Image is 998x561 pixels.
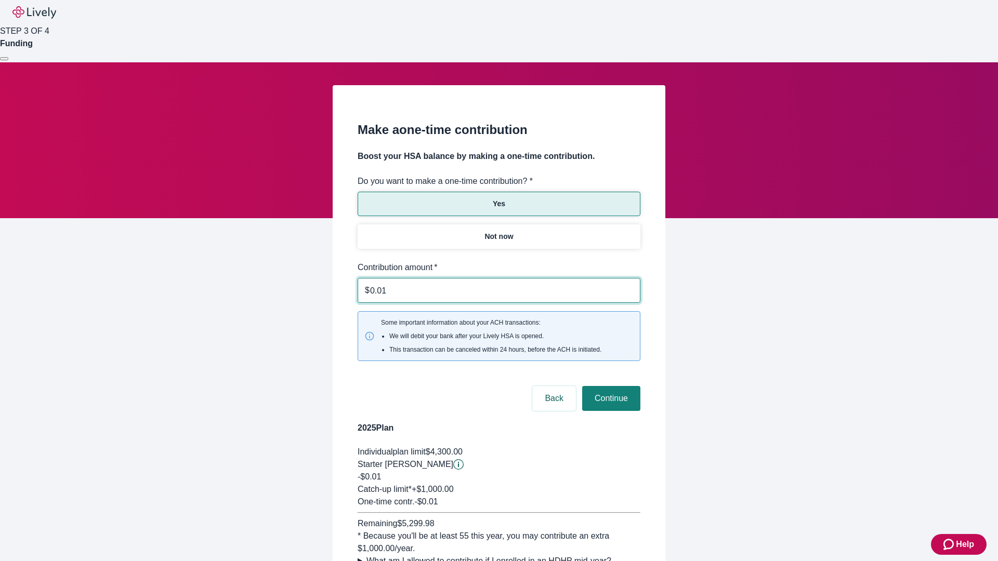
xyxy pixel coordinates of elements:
[358,224,640,249] button: Not now
[12,6,56,19] img: Lively
[370,280,640,301] input: $0.00
[358,150,640,163] h4: Boost your HSA balance by making a one-time contribution.
[358,530,640,555] div: * Because you'll be at least 55 this year, you may contribute an extra $1,000.00 /year.
[381,318,601,354] span: Some important information about your ACH transactions:
[358,175,533,188] label: Do you want to make a one-time contribution? *
[532,386,576,411] button: Back
[389,345,601,354] li: This transaction can be canceled within 24 hours, before the ACH is initiated.
[943,538,956,551] svg: Zendesk support icon
[358,422,640,434] h4: 2025 Plan
[358,447,426,456] span: Individual plan limit
[453,459,464,470] button: Lively will contribute $0.01 to establish your account
[412,485,454,493] span: + $1,000.00
[426,447,463,456] span: $4,300.00
[358,460,453,469] span: Starter [PERSON_NAME]
[493,198,505,209] p: Yes
[358,261,438,274] label: Contribution amount
[397,519,434,528] span: $5,299.98
[358,519,397,528] span: Remaining
[358,121,640,139] h2: Make a one-time contribution
[365,284,370,297] p: $
[358,192,640,216] button: Yes
[358,497,414,506] span: One-time contr.
[453,459,464,470] svg: Starter penny details
[414,497,438,506] span: - $0.01
[358,485,412,493] span: Catch-up limit*
[358,472,381,481] span: -$0.01
[389,331,601,341] li: We will debit your bank after your Lively HSA is opened.
[931,534,987,555] button: Zendesk support iconHelp
[956,538,974,551] span: Help
[582,386,640,411] button: Continue
[484,231,513,242] p: Not now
